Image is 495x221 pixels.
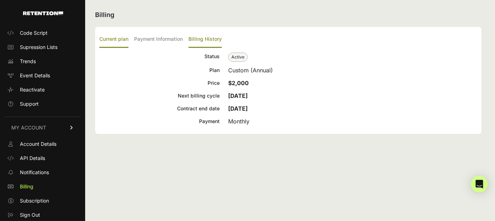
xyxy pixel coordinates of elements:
[99,117,220,126] div: Payment
[4,27,81,39] a: Code Script
[20,155,45,162] span: API Details
[99,104,220,113] div: Contract end date
[20,140,56,148] span: Account Details
[228,79,249,87] strong: $2,000
[4,138,81,150] a: Account Details
[228,105,248,112] strong: [DATE]
[471,176,488,193] div: Open Intercom Messenger
[99,52,220,62] div: Status
[4,195,81,206] a: Subscription
[99,79,220,87] div: Price
[20,100,39,107] span: Support
[4,117,81,138] a: MY ACCOUNT
[20,29,48,37] span: Code Script
[4,98,81,110] a: Support
[228,117,477,126] div: Monthly
[4,181,81,192] a: Billing
[20,183,33,190] span: Billing
[20,169,49,176] span: Notifications
[4,56,81,67] a: Trends
[95,10,482,20] h2: Billing
[4,42,81,53] a: Supression Lists
[99,66,220,74] div: Plan
[20,58,36,65] span: Trends
[20,72,50,79] span: Event Details
[23,11,63,15] img: Retention.com
[20,197,49,204] span: Subscription
[4,153,81,164] a: API Details
[4,167,81,178] a: Notifications
[99,92,220,100] div: Next billing cycle
[20,86,45,93] span: Reactivate
[4,84,81,95] a: Reactivate
[20,44,57,51] span: Supression Lists
[188,31,222,48] label: Billing History
[4,70,81,81] a: Event Details
[228,66,477,74] div: Custom (Annual)
[228,53,248,62] span: Active
[99,31,128,48] label: Current plan
[4,209,81,221] a: Sign Out
[11,124,46,131] span: MY ACCOUNT
[20,211,40,219] span: Sign Out
[228,92,248,99] strong: [DATE]
[134,31,183,48] label: Payment Information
